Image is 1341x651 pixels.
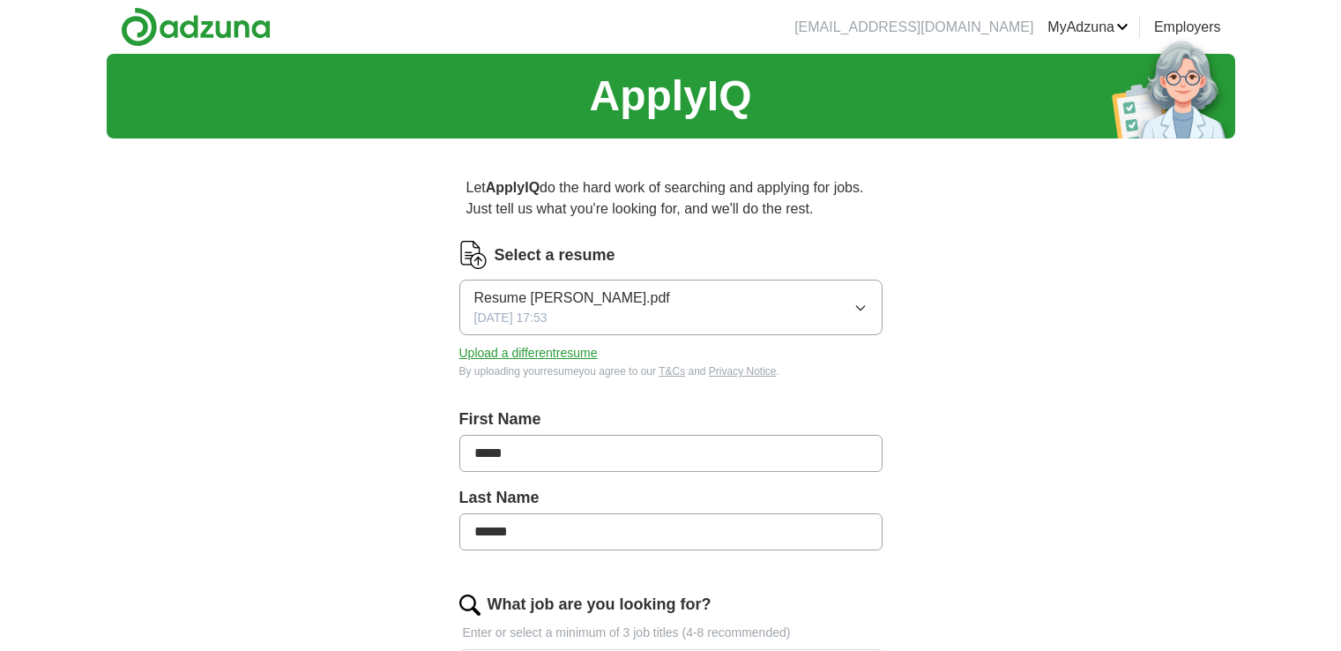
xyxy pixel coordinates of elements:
label: First Name [459,408,883,431]
div: By uploading your resume you agree to our and . [459,363,883,379]
img: search.png [459,595,481,616]
img: CV Icon [459,241,488,269]
a: T&Cs [659,365,685,378]
span: [DATE] 17:53 [474,309,548,327]
label: Select a resume [495,243,615,267]
h1: ApplyIQ [589,64,751,128]
label: What job are you looking for? [488,593,711,617]
a: Employers [1154,17,1221,38]
button: Upload a differentresume [459,344,598,363]
label: Last Name [459,486,883,510]
p: Enter or select a minimum of 3 job titles (4-8 recommended) [459,624,883,642]
a: MyAdzuna [1047,17,1129,38]
span: Resume [PERSON_NAME].pdf [474,288,670,309]
img: Adzuna logo [121,7,271,47]
p: Let do the hard work of searching and applying for jobs. Just tell us what you're looking for, an... [459,170,883,227]
strong: ApplyIQ [486,180,540,195]
a: Privacy Notice [709,365,777,378]
button: Resume [PERSON_NAME].pdf[DATE] 17:53 [459,280,883,335]
li: [EMAIL_ADDRESS][DOMAIN_NAME] [794,17,1033,38]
